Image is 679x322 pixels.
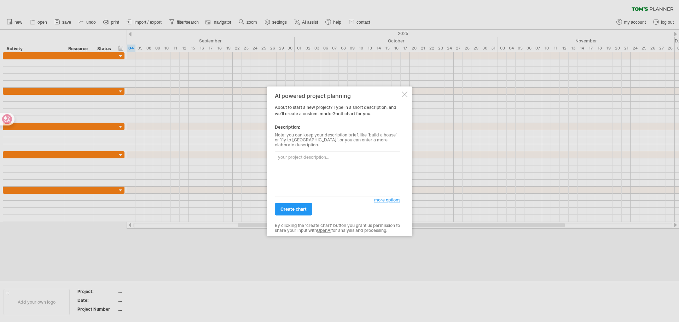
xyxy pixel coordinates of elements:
[275,203,312,215] a: create chart
[275,93,400,99] div: AI powered project planning
[374,197,400,203] a: more options
[275,223,400,233] div: By clicking the 'create chart' button you grant us permission to share your input with for analys...
[317,228,331,233] a: OpenAI
[275,133,400,148] div: Note: you can keep your description brief, like 'build a house' or 'fly to [GEOGRAPHIC_DATA]', or...
[275,124,400,130] div: Description:
[275,93,400,229] div: About to start a new project? Type in a short description, and we'll create a custom-made Gantt c...
[280,206,307,212] span: create chart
